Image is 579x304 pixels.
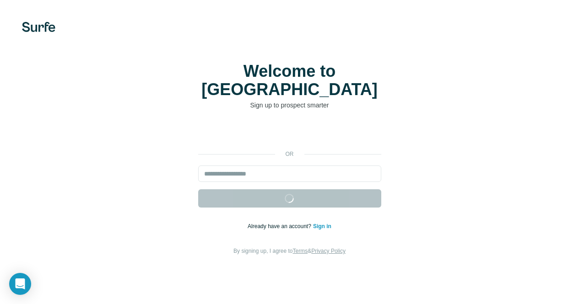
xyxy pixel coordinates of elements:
a: Terms [293,248,308,254]
a: Sign in [313,223,331,229]
iframe: Bouton "Se connecter avec Google" [194,123,386,144]
p: Sign up to prospect smarter [198,101,381,110]
p: or [275,150,304,158]
img: Surfe's logo [22,22,55,32]
a: Privacy Policy [311,248,346,254]
div: Open Intercom Messenger [9,273,31,295]
span: Already have an account? [248,223,313,229]
span: By signing up, I agree to & [233,248,346,254]
h1: Welcome to [GEOGRAPHIC_DATA] [198,62,381,99]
